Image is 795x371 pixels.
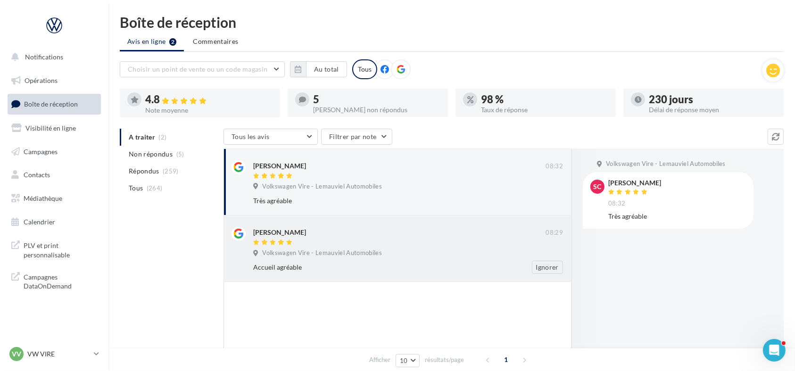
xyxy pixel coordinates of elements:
[396,354,420,367] button: 10
[499,352,514,367] span: 1
[6,71,103,91] a: Opérations
[606,160,726,168] span: Volkswagen Vire - Lemauviel Automobiles
[6,142,103,162] a: Campagnes
[352,59,377,79] div: Tous
[147,184,163,192] span: (264)
[25,53,63,61] span: Notifications
[306,61,347,77] button: Au total
[163,167,179,175] span: (259)
[24,147,58,155] span: Campagnes
[369,355,390,364] span: Afficher
[24,171,50,179] span: Contacts
[25,76,58,84] span: Opérations
[649,107,776,113] div: Délai de réponse moyen
[532,261,563,274] button: Ignorer
[145,94,273,105] div: 4.8
[608,199,626,208] span: 08:32
[24,239,97,259] span: PLV et print personnalisable
[6,94,103,114] a: Boîte de réception
[24,100,78,108] span: Boîte de réception
[25,124,76,132] span: Visibilité en ligne
[6,235,103,263] a: PLV et print personnalisable
[763,339,786,362] iframe: Intercom live chat
[224,129,318,145] button: Tous les avis
[313,94,440,105] div: 5
[594,182,602,191] span: SC
[12,349,21,359] span: VV
[24,218,55,226] span: Calendrier
[193,37,238,45] span: Commentaires
[6,118,103,138] a: Visibilité en ligne
[6,212,103,232] a: Calendrier
[253,263,502,272] div: Accueil agréable
[8,345,101,363] a: VV VW VIRE
[128,65,267,73] span: Choisir un point de vente ou un code magasin
[145,107,273,114] div: Note moyenne
[253,196,502,206] div: Très agréable
[481,94,608,105] div: 98 %
[6,47,99,67] button: Notifications
[129,149,173,159] span: Non répondus
[608,212,746,221] div: Très agréable
[546,162,563,171] span: 08:32
[120,15,784,29] div: Boîte de réception
[290,61,347,77] button: Au total
[6,165,103,185] a: Contacts
[253,228,306,237] div: [PERSON_NAME]
[6,267,103,295] a: Campagnes DataOnDemand
[313,107,440,113] div: [PERSON_NAME] non répondus
[176,150,184,158] span: (5)
[481,107,608,113] div: Taux de réponse
[24,271,97,291] span: Campagnes DataOnDemand
[262,182,382,191] span: Volkswagen Vire - Lemauviel Automobiles
[321,129,392,145] button: Filtrer par note
[546,229,563,237] span: 08:29
[262,249,382,257] span: Volkswagen Vire - Lemauviel Automobiles
[425,355,464,364] span: résultats/page
[649,94,776,105] div: 230 jours
[24,194,62,202] span: Médiathèque
[129,183,143,193] span: Tous
[120,61,285,77] button: Choisir un point de vente ou un code magasin
[129,166,159,176] span: Répondus
[6,189,103,208] a: Médiathèque
[232,132,270,140] span: Tous les avis
[253,161,306,171] div: [PERSON_NAME]
[608,180,661,186] div: [PERSON_NAME]
[27,349,90,359] p: VW VIRE
[400,357,408,364] span: 10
